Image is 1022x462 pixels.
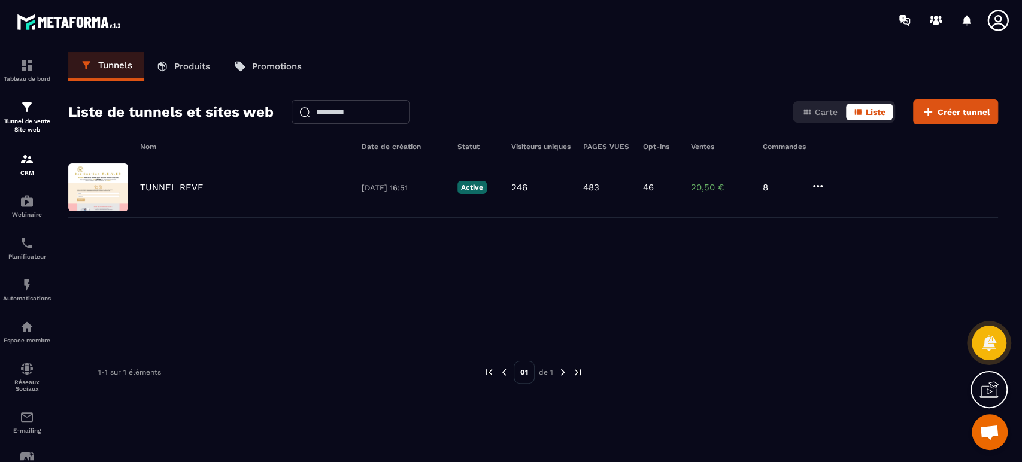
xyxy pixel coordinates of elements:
[252,61,302,72] p: Promotions
[98,368,161,376] p: 1-1 sur 1 éléments
[20,152,34,166] img: formation
[3,143,51,185] a: formationformationCRM
[20,410,34,424] img: email
[583,182,599,193] p: 483
[20,361,34,376] img: social-network
[511,142,571,151] h6: Visiteurs uniques
[68,163,128,211] img: image
[643,182,654,193] p: 46
[20,194,34,208] img: automations
[511,182,527,193] p: 246
[539,367,553,377] p: de 1
[3,253,51,260] p: Planificateur
[3,169,51,176] p: CRM
[557,367,568,378] img: next
[763,142,806,151] h6: Commandes
[3,379,51,392] p: Réseaux Sociaux
[17,11,125,33] img: logo
[866,107,885,117] span: Liste
[174,61,210,72] p: Produits
[972,414,1008,450] div: Ouvrir le chat
[3,337,51,344] p: Espace membre
[3,91,51,143] a: formationformationTunnel de vente Site web
[691,182,751,193] p: 20,50 €
[691,142,751,151] h6: Ventes
[20,278,34,292] img: automations
[3,185,51,227] a: automationsautomationsWebinaire
[795,104,845,120] button: Carte
[3,401,51,443] a: emailemailE-mailing
[3,295,51,302] p: Automatisations
[362,183,445,192] p: [DATE] 16:51
[572,367,583,378] img: next
[3,117,51,134] p: Tunnel de vente Site web
[3,211,51,218] p: Webinaire
[815,107,838,117] span: Carte
[583,142,631,151] h6: PAGES VUES
[140,182,204,193] p: TUNNEL REVE
[913,99,998,124] button: Créer tunnel
[3,227,51,269] a: schedulerschedulerPlanificateur
[3,352,51,401] a: social-networksocial-networkRéseaux Sociaux
[3,427,51,434] p: E-mailing
[763,182,799,193] p: 8
[20,236,34,250] img: scheduler
[3,311,51,352] a: automationsautomationsEspace membre
[938,106,990,118] span: Créer tunnel
[20,58,34,72] img: formation
[457,181,487,194] p: Active
[68,100,274,124] h2: Liste de tunnels et sites web
[3,269,51,311] a: automationsautomationsAutomatisations
[20,320,34,334] img: automations
[3,75,51,82] p: Tableau de bord
[20,100,34,114] img: formation
[514,361,535,384] p: 01
[457,142,499,151] h6: Statut
[222,52,314,81] a: Promotions
[98,60,132,71] p: Tunnels
[499,367,510,378] img: prev
[362,142,445,151] h6: Date de création
[68,52,144,81] a: Tunnels
[140,142,350,151] h6: Nom
[643,142,679,151] h6: Opt-ins
[3,49,51,91] a: formationformationTableau de bord
[144,52,222,81] a: Produits
[846,104,893,120] button: Liste
[484,367,495,378] img: prev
